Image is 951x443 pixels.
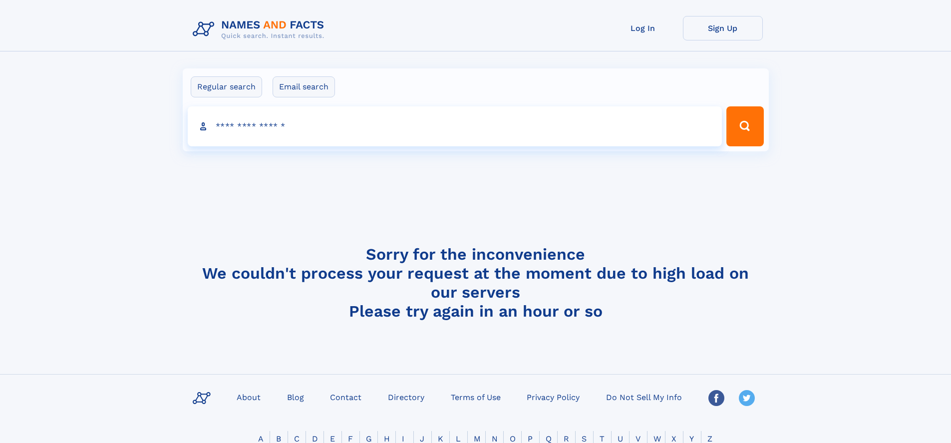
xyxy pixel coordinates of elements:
a: Directory [384,390,428,404]
img: Logo Names and Facts [189,16,332,43]
a: Blog [283,390,308,404]
a: Sign Up [683,16,763,40]
a: Log In [603,16,683,40]
img: Twitter [739,390,755,406]
input: search input [188,106,722,146]
a: Terms of Use [447,390,505,404]
label: Regular search [191,76,262,97]
a: Do Not Sell My Info [602,390,686,404]
h4: Sorry for the inconvenience We couldn't process your request at the moment due to high load on ou... [189,245,763,321]
a: About [233,390,265,404]
label: Email search [273,76,335,97]
a: Contact [326,390,365,404]
button: Search Button [726,106,763,146]
img: Facebook [708,390,724,406]
a: Privacy Policy [523,390,584,404]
